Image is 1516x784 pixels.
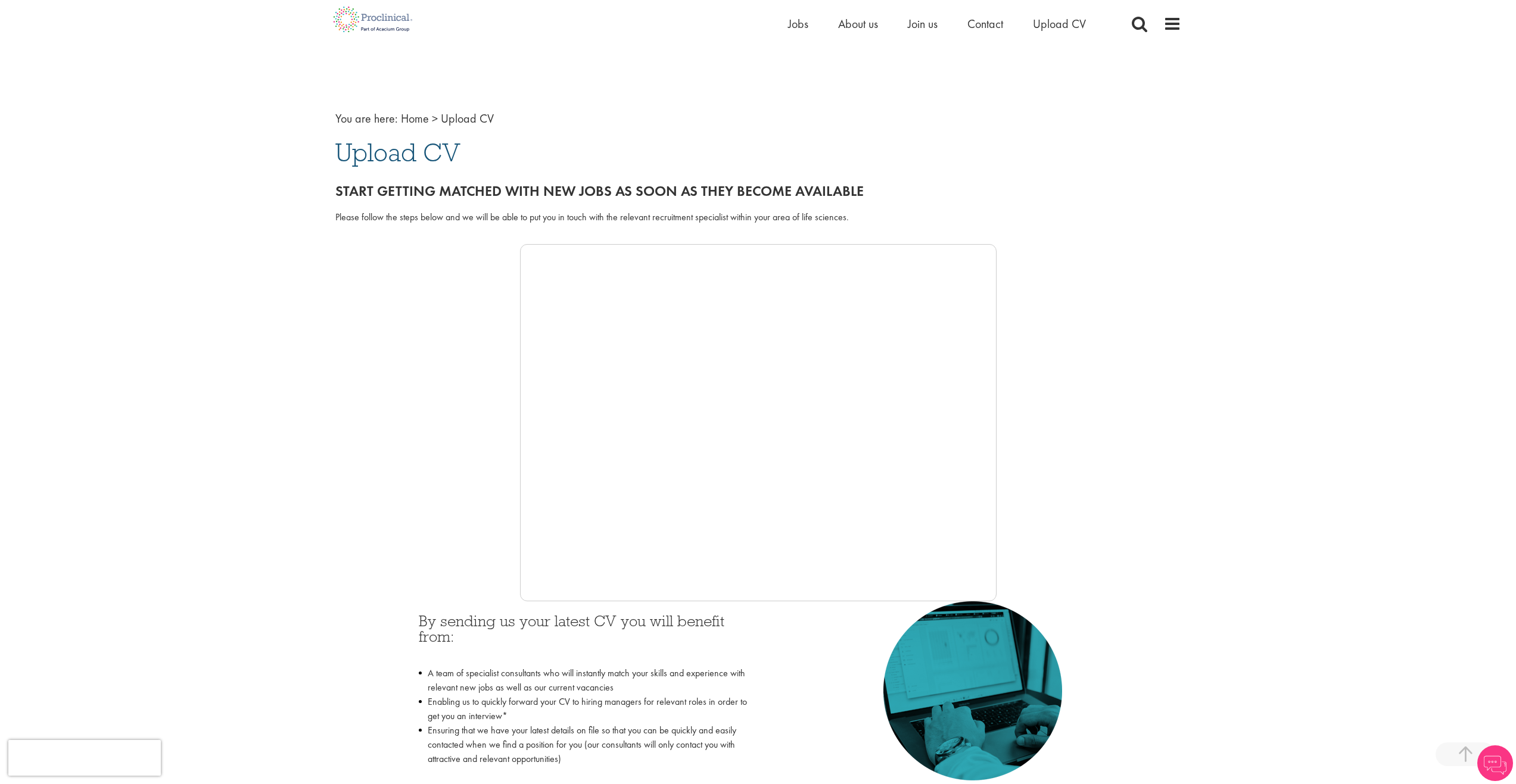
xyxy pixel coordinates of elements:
[967,16,1003,32] a: Contact
[335,111,398,126] span: You are here:
[1033,16,1086,32] a: Upload CV
[908,16,938,32] a: Join us
[788,16,808,32] a: Jobs
[401,111,429,126] a: breadcrumb link
[335,136,460,168] span: Upload CV
[335,211,1181,224] div: Please follow the steps below and we will be able to put you in touch with the relevant recruitme...
[441,111,494,126] span: Upload CV
[8,740,161,776] iframe: reCAPTCHA
[419,666,749,695] li: A team of specialist consultants who will instantly match your skills and experience with relevan...
[432,111,438,126] span: >
[1477,745,1513,781] img: Chatbot
[419,613,749,660] h3: By sending us your latest CV you will benefit from:
[419,723,749,780] li: Ensuring that we have your latest details on file so that you can be quickly and easily contacted...
[838,16,878,32] a: About us
[419,695,749,723] li: Enabling us to quickly forward your CV to hiring managers for relevant roles in order to get you ...
[335,183,1181,199] h2: Start getting matched with new jobs as soon as they become available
